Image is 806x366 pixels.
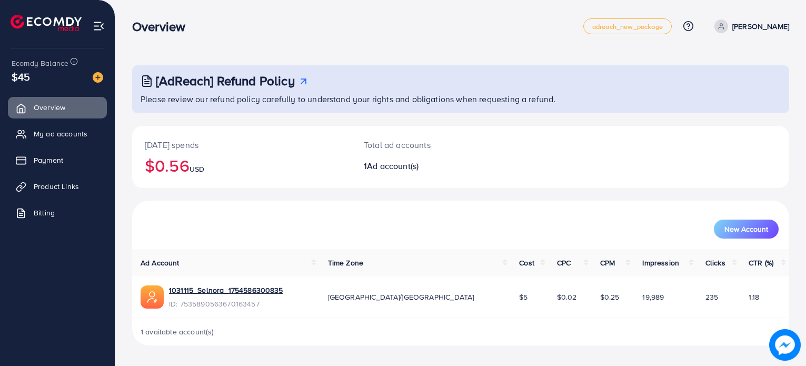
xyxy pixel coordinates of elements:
a: adreach_new_package [583,18,672,34]
span: 235 [705,292,718,302]
span: Billing [34,207,55,218]
span: Impression [642,258,679,268]
span: $45 [12,69,30,84]
span: $0.25 [600,292,620,302]
button: New Account [714,220,779,239]
span: CPC [557,258,571,268]
span: Overview [34,102,65,113]
span: Clicks [705,258,725,268]
a: Billing [8,202,107,223]
img: ic-ads-acc.e4c84228.svg [141,285,164,309]
h2: $0.56 [145,155,339,175]
span: adreach_new_package [592,23,663,30]
span: 1 available account(s) [141,327,214,337]
img: logo [11,15,82,31]
span: 1.18 [749,292,760,302]
span: ID: 7535890563670163457 [169,299,283,309]
p: [PERSON_NAME] [732,20,789,33]
a: 1031115_Selnora_1754586300835 [169,285,283,295]
span: $5 [519,292,528,302]
img: image [769,329,801,361]
p: Total ad accounts [364,139,503,151]
span: Payment [34,155,63,165]
h3: [AdReach] Refund Policy [156,73,295,88]
span: Product Links [34,181,79,192]
a: Payment [8,150,107,171]
span: CTR (%) [749,258,773,268]
a: [PERSON_NAME] [710,19,789,33]
span: $0.02 [557,292,577,302]
span: USD [190,164,204,174]
span: Ad Account [141,258,180,268]
h3: Overview [132,19,194,34]
p: Please review our refund policy carefully to understand your rights and obligations when requesti... [141,93,783,105]
a: My ad accounts [8,123,107,144]
a: Overview [8,97,107,118]
a: Product Links [8,176,107,197]
span: New Account [724,225,768,233]
img: menu [93,20,105,32]
h2: 1 [364,161,503,171]
span: [GEOGRAPHIC_DATA]/[GEOGRAPHIC_DATA] [328,292,474,302]
span: Ecomdy Balance [12,58,68,68]
p: [DATE] spends [145,139,339,151]
span: My ad accounts [34,128,87,139]
span: 19,989 [642,292,664,302]
span: Time Zone [328,258,363,268]
span: Cost [519,258,534,268]
img: image [93,72,103,83]
span: CPM [600,258,615,268]
span: Ad account(s) [367,160,419,172]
